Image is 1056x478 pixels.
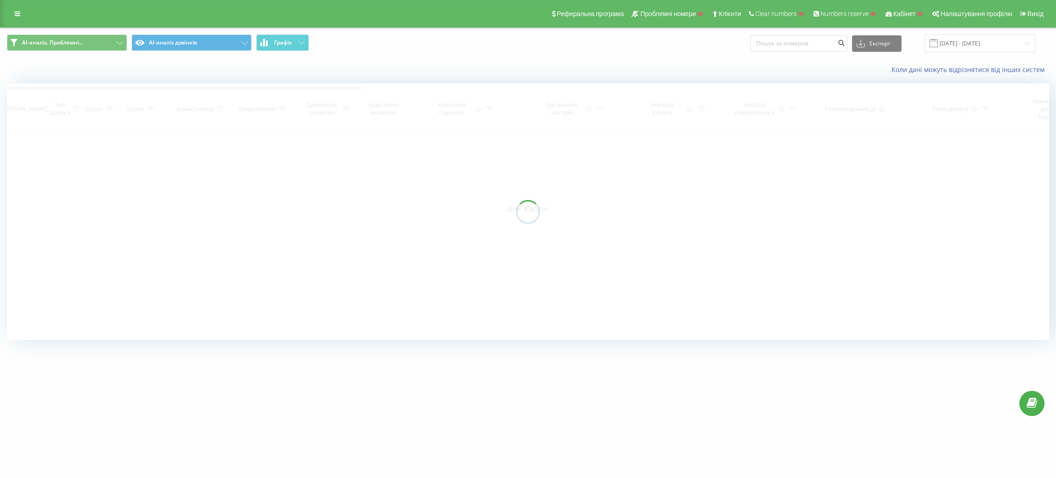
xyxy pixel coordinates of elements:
span: Клієнти [719,10,741,17]
button: AI-аналіз. Проблемні... [7,34,127,51]
button: AI-аналіз дзвінків [132,34,252,51]
span: Clear numbers [755,10,797,17]
span: Налаштування профілю [940,10,1012,17]
span: Вихід [1028,10,1044,17]
span: Проблемні номери [640,10,696,17]
button: Експорт [852,35,902,52]
span: Numbers reserve [820,10,869,17]
span: Кабінет [893,10,916,17]
span: Графік [274,39,292,46]
a: Коли дані можуть відрізнятися вiд інших систем [891,65,1049,74]
span: Реферальна програма [557,10,624,17]
button: Графік [256,34,309,51]
span: AI-аналіз. Проблемні... [22,39,83,46]
input: Пошук за номером [750,35,847,52]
